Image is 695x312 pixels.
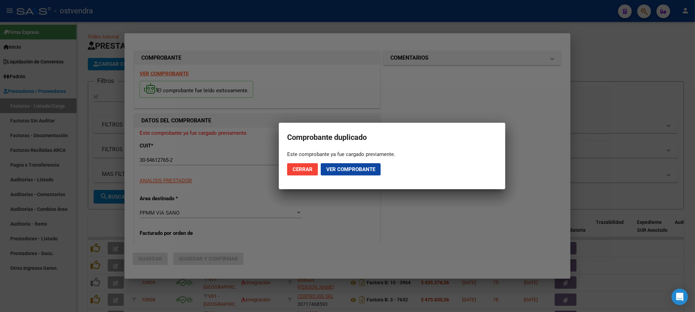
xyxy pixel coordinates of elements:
[326,166,375,172] span: Ver comprobante
[672,289,688,305] div: Open Intercom Messenger
[287,151,497,158] div: Este comprobante ya fue cargado previamente.
[293,166,313,172] span: Cerrar
[287,163,318,176] button: Cerrar
[287,131,497,144] h2: Comprobante duplicado
[321,163,381,176] button: Ver comprobante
